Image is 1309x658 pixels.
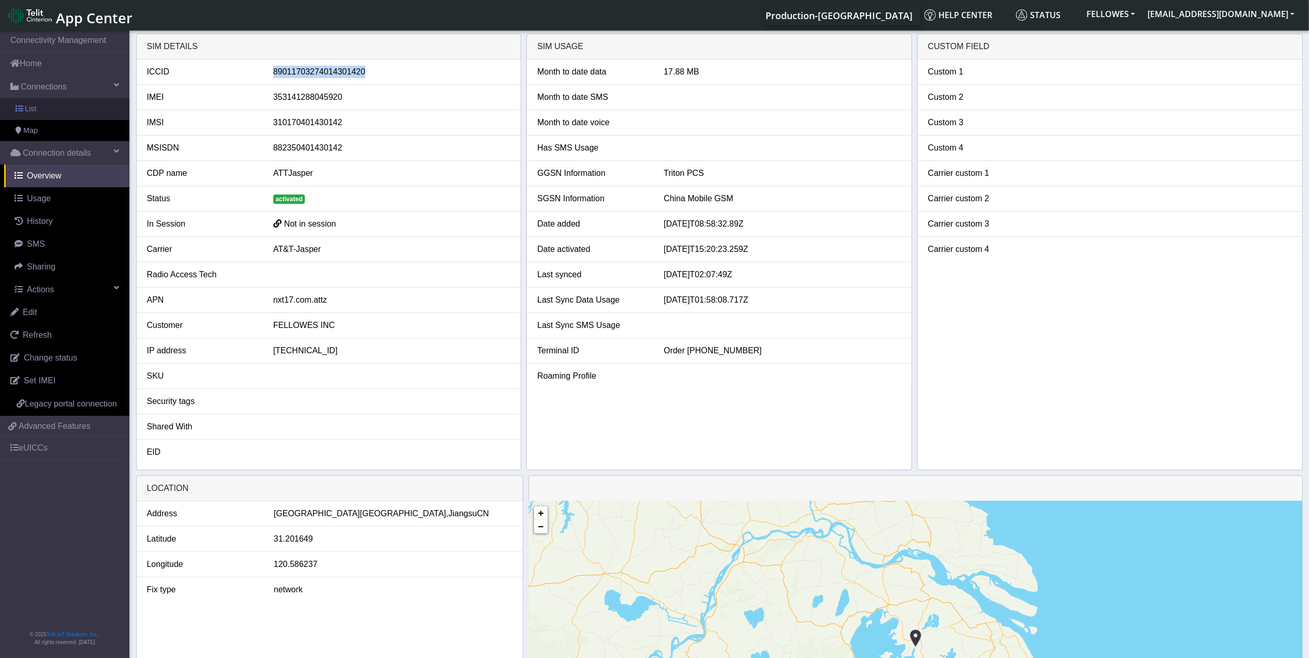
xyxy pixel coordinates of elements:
[266,345,518,357] div: [TECHNICAL_ID]
[23,331,52,339] span: Refresh
[530,268,656,281] div: Last synced
[530,370,656,382] div: Roaming Profile
[1016,9,1061,21] span: Status
[4,165,129,187] a: Overview
[139,345,266,357] div: IP address
[656,268,908,281] div: [DATE]T02:07:49Z
[266,294,518,306] div: nxt17.com.attz
[530,91,656,103] div: Month to date SMS
[920,66,1047,78] div: Custom 1
[656,243,908,256] div: [DATE]T15:20:23.259Z
[266,142,518,154] div: 882350401430142
[8,7,52,24] img: logo-telit-cinterion-gw-new.png
[27,240,45,248] span: SMS
[1141,5,1301,23] button: [EMAIL_ADDRESS][DOMAIN_NAME]
[139,243,266,256] div: Carrier
[920,142,1047,154] div: Custom 4
[24,353,77,362] span: Change status
[47,632,98,637] a: Telit IoT Solutions, Inc.
[139,116,266,129] div: IMSI
[24,376,55,385] span: Set IMEI
[139,584,266,596] div: Fix type
[656,294,908,306] div: [DATE]T01:58:08.717Z
[530,294,656,306] div: Last Sync Data Usage
[1012,5,1080,25] a: Status
[21,81,67,93] span: Connections
[4,278,129,301] a: Actions
[920,192,1047,205] div: Carrier custom 2
[139,167,266,180] div: CDP name
[656,66,908,78] div: 17.88 MB
[530,66,656,78] div: Month to date data
[360,507,448,520] span: [GEOGRAPHIC_DATA],
[27,194,51,203] span: Usage
[137,476,523,501] div: LOCATION
[139,421,266,433] div: Shared With
[924,9,936,21] img: knowledge.svg
[139,268,266,281] div: Radio Access Tech
[4,210,129,233] a: History
[530,243,656,256] div: Date activated
[139,507,266,520] div: Address
[920,243,1047,256] div: Carrier custom 4
[139,533,266,545] div: Latitude
[530,116,656,129] div: Month to date voice
[139,218,266,230] div: In Session
[23,147,91,159] span: Connection details
[139,91,266,103] div: IMEI
[19,420,91,432] span: Advanced Features
[266,66,518,78] div: 89011703274014301420
[448,507,477,520] span: Jiangsu
[27,285,54,294] span: Actions
[27,262,55,271] span: Sharing
[23,308,37,317] span: Edit
[139,558,266,571] div: Longitude
[530,345,656,357] div: Terminal ID
[534,506,548,520] a: Zoom in
[23,125,38,137] span: Map
[656,192,908,205] div: China Mobile GSM
[139,294,266,306] div: APN
[27,171,62,180] span: Overview
[266,91,518,103] div: 353141288045920
[139,370,266,382] div: SKU
[139,66,266,78] div: ICCID
[266,533,520,545] div: 31.201649
[266,243,518,256] div: AT&T-Jasper
[530,218,656,230] div: Date added
[139,446,266,458] div: EID
[527,34,911,59] div: SIM usage
[530,142,656,154] div: Has SMS Usage
[1016,9,1027,21] img: status.svg
[284,219,336,228] span: Not in session
[918,34,1302,59] div: Custom field
[920,218,1047,230] div: Carrier custom 3
[8,4,131,26] a: App Center
[534,520,548,533] a: Zoom out
[920,5,1012,25] a: Help center
[4,233,129,256] a: SMS
[27,217,53,226] span: History
[924,9,992,21] span: Help center
[266,319,518,332] div: FELLOWES INC
[139,142,266,154] div: MSISDN
[1080,5,1141,23] button: FELLOWES
[920,167,1047,180] div: Carrier custom 1
[266,558,520,571] div: 120.586237
[4,256,129,278] a: Sharing
[273,195,305,204] span: activated
[656,167,908,180] div: Triton PCS
[25,399,117,408] span: Legacy portal connection
[920,91,1047,103] div: Custom 2
[656,345,908,357] div: Order [PHONE_NUMBER]
[266,167,518,180] div: ATTJasper
[530,192,656,205] div: SGSN Information
[139,395,266,408] div: Security tags
[266,584,520,596] div: network
[766,9,913,22] span: Production-[GEOGRAPHIC_DATA]
[274,507,360,520] span: [GEOGRAPHIC_DATA]
[765,5,912,25] a: Your current platform instance
[656,218,908,230] div: [DATE]T08:58:32.89Z
[137,34,521,59] div: SIM details
[530,319,656,332] div: Last Sync SMS Usage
